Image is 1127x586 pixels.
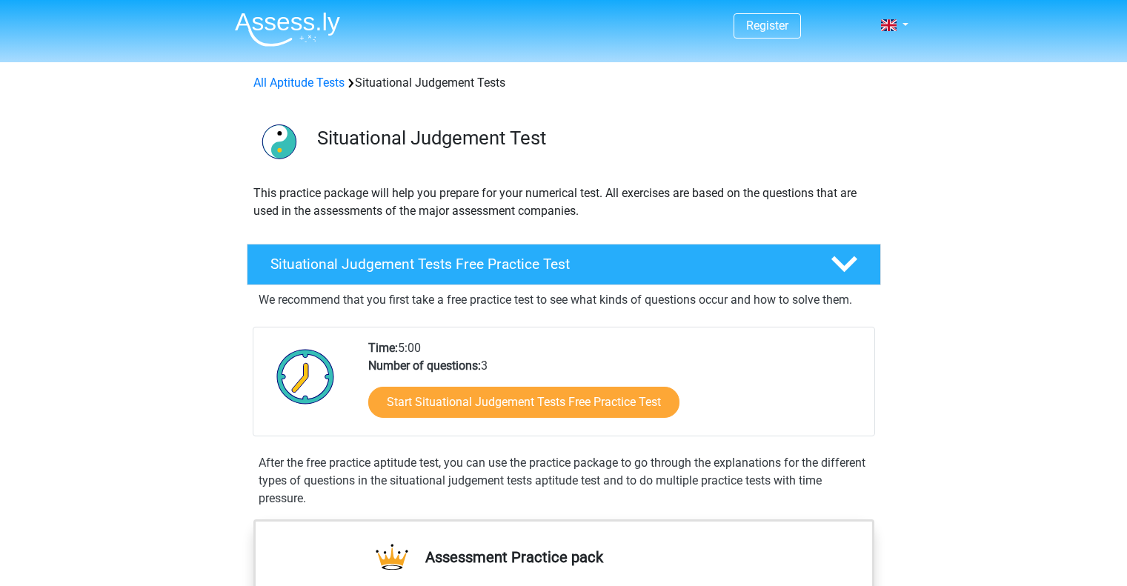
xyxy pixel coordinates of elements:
div: 5:00 3 [357,339,874,436]
a: All Aptitude Tests [253,76,345,90]
h3: Situational Judgement Test [317,127,869,150]
img: Clock [268,339,343,413]
div: After the free practice aptitude test, you can use the practice package to go through the explana... [253,454,875,507]
a: Start Situational Judgement Tests Free Practice Test [368,387,679,418]
a: Register [746,19,788,33]
img: situational judgement tests [247,110,310,173]
h4: Situational Judgement Tests Free Practice Test [270,256,807,273]
div: Situational Judgement Tests [247,74,880,92]
b: Number of questions: [368,359,481,373]
img: Assessly [235,12,340,47]
b: Time: [368,341,398,355]
p: This practice package will help you prepare for your numerical test. All exercises are based on t... [253,184,874,220]
p: We recommend that you first take a free practice test to see what kinds of questions occur and ho... [259,291,869,309]
a: Situational Judgement Tests Free Practice Test [241,244,887,285]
